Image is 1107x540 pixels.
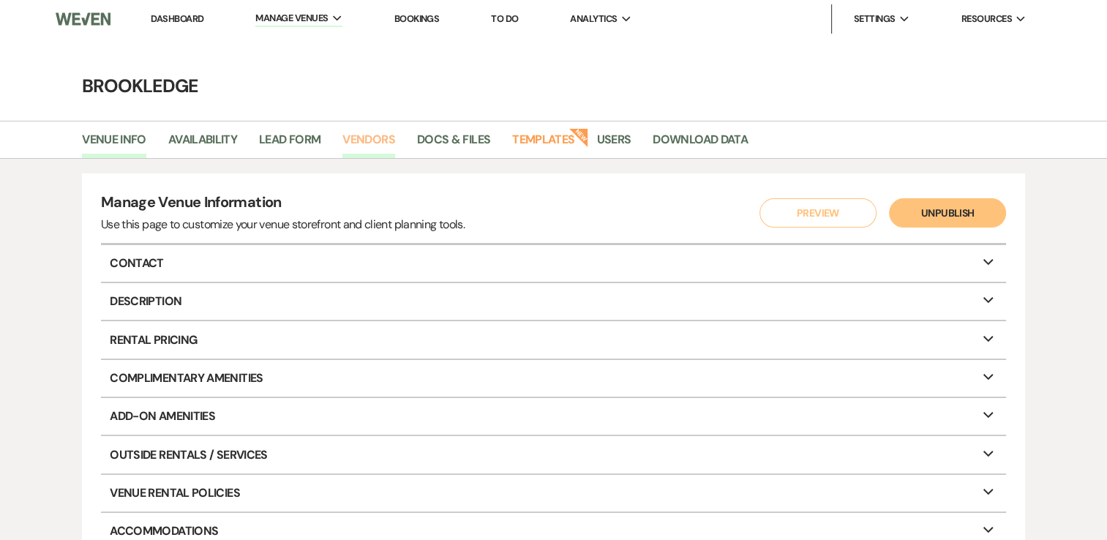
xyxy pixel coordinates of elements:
span: Manage Venues [255,11,328,26]
a: Vendors [342,130,395,158]
span: Analytics [570,12,617,26]
a: Users [596,130,631,158]
span: Settings [854,12,896,26]
button: Preview [759,198,877,228]
a: Download Data [653,130,748,158]
p: Rental Pricing [101,321,1006,358]
a: Lead Form [259,130,320,158]
h4: Manage Venue Information [101,192,465,216]
img: Weven Logo [56,4,110,34]
p: Venue Rental Policies [101,475,1006,511]
a: Venue Info [82,130,146,158]
a: Docs & Files [417,130,490,158]
a: Templates [512,130,574,158]
a: Availability [168,130,237,158]
h4: Brookledge [27,73,1081,99]
span: Resources [961,12,1011,26]
a: Preview [756,198,873,228]
p: Outside Rentals / Services [101,436,1006,473]
p: Add-On Amenities [101,398,1006,435]
strong: New [569,127,590,147]
div: Use this page to customize your venue storefront and client planning tools. [101,216,465,233]
a: To Do [491,12,518,25]
a: Bookings [394,12,439,25]
p: Description [101,283,1006,320]
a: Dashboard [151,12,203,25]
p: Complimentary Amenities [101,360,1006,397]
p: Contact [101,245,1006,282]
button: Unpublish [889,198,1006,228]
